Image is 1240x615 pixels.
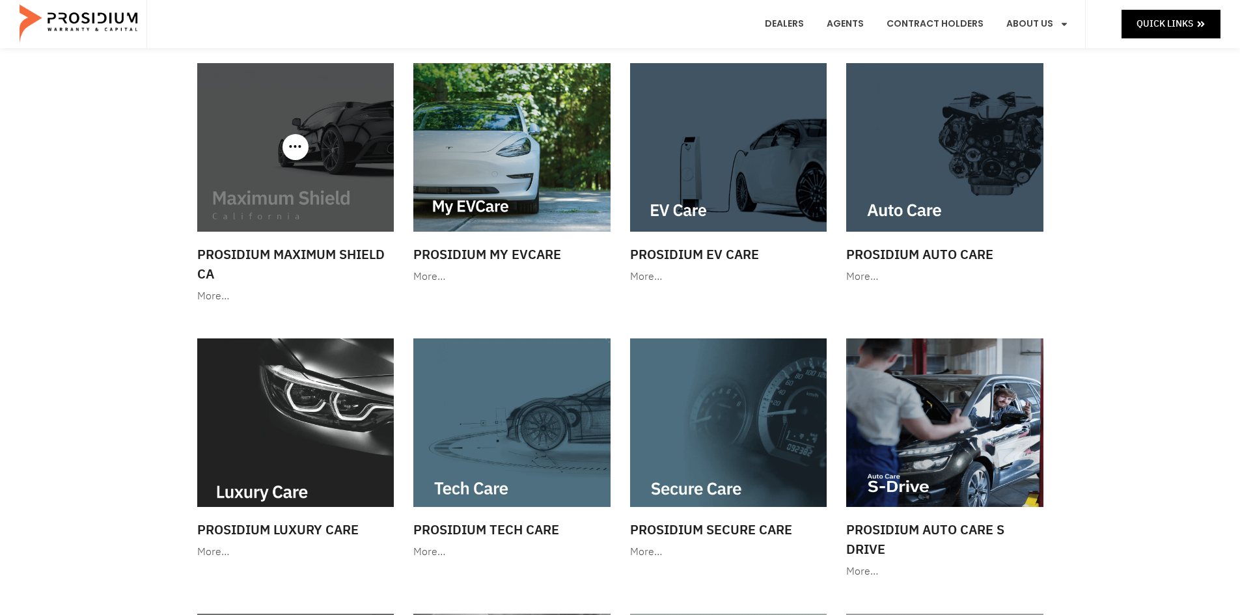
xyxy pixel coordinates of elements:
div: More… [413,543,611,562]
h3: Prosidium Maximum Shield CA [197,245,394,284]
div: More… [846,562,1043,581]
h3: Prosidium Auto Care S Drive [846,520,1043,559]
a: Prosidium Maximum Shield CA More… [191,57,401,312]
a: Prosidium Auto Care S Drive More… [840,332,1050,588]
h3: Prosidium EV Care [630,245,827,264]
div: More… [197,287,394,306]
h3: Prosidium Luxury Care [197,520,394,540]
a: Quick Links [1122,10,1220,38]
div: More… [630,267,827,286]
div: More… [413,267,611,286]
div: More… [630,543,827,562]
a: Prosidium Tech Care More… [407,332,617,568]
h3: Prosidium Auto Care [846,245,1043,264]
h3: Prosidium Tech Care [413,520,611,540]
h3: Prosidium My EVCare [413,245,611,264]
span: Quick Links [1137,16,1193,32]
a: Prosidium Secure Care More… [624,332,834,568]
a: Prosidium EV Care More… [624,57,834,293]
a: Prosidium Auto Care More… [840,57,1050,293]
a: Prosidium My EVCare More… [407,57,617,293]
div: More… [846,267,1043,286]
h3: Prosidium Secure Care [630,520,827,540]
a: Prosidium Luxury Care More… [191,332,401,568]
div: More… [197,543,394,562]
